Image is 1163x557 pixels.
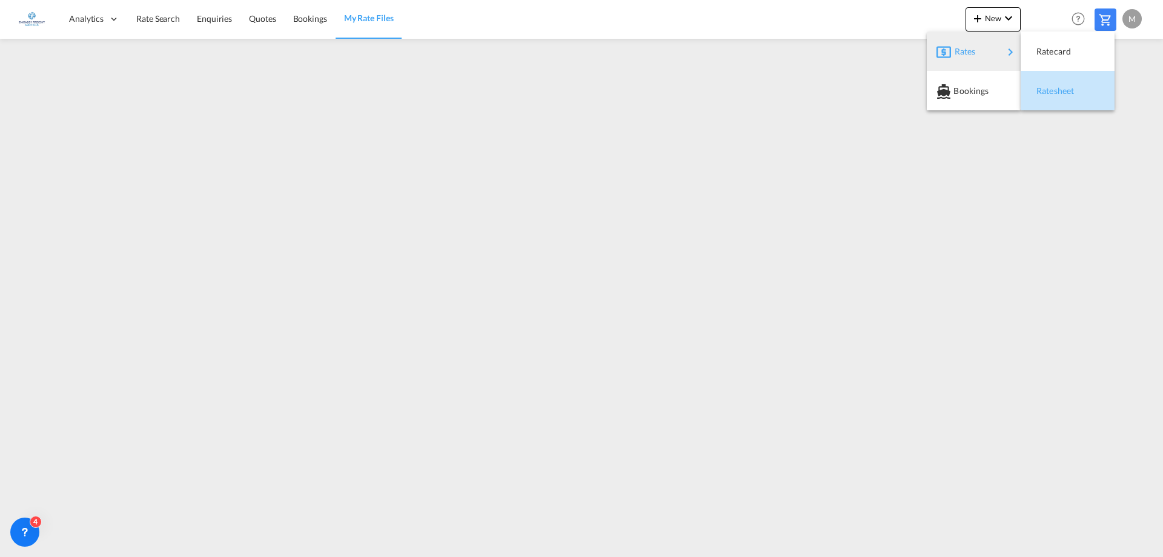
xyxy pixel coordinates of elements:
[927,71,1021,110] button: Bookings
[1036,79,1050,103] span: Ratesheet
[1030,76,1105,106] div: Ratesheet
[953,79,967,103] span: Bookings
[1030,36,1105,67] div: Ratecard
[936,76,1011,106] div: Bookings
[1003,45,1018,59] md-icon: icon-chevron-right
[1036,39,1050,64] span: Ratecard
[955,39,969,64] span: Rates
